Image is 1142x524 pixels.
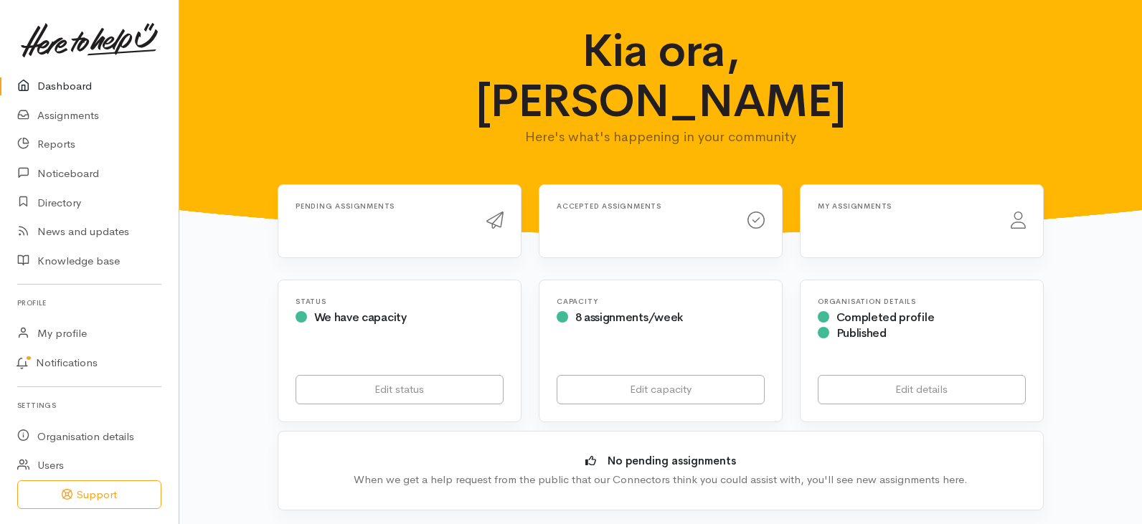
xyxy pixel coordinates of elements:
h6: Accepted assignments [557,202,730,210]
p: Here's what's happening in your community [438,127,884,147]
span: Published [836,325,887,340]
a: Edit status [296,375,504,404]
span: 8 assignments/week [575,310,683,325]
h6: Profile [17,293,161,313]
button: Support [17,480,161,510]
h6: Status [296,297,504,305]
h6: Capacity [557,297,765,305]
a: Edit capacity [557,375,765,404]
div: When we get a help request from the public that our Connectors think you could assist with, you'l... [300,472,1021,488]
span: Completed profile [836,310,935,325]
h6: Settings [17,396,161,415]
span: We have capacity [314,310,407,325]
h6: Pending assignments [296,202,469,210]
h6: My assignments [818,202,994,210]
b: No pending assignments [608,454,736,467]
a: Edit details [818,375,1026,404]
h6: Organisation Details [818,297,1026,305]
h1: Kia ora, [PERSON_NAME] [438,26,884,127]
